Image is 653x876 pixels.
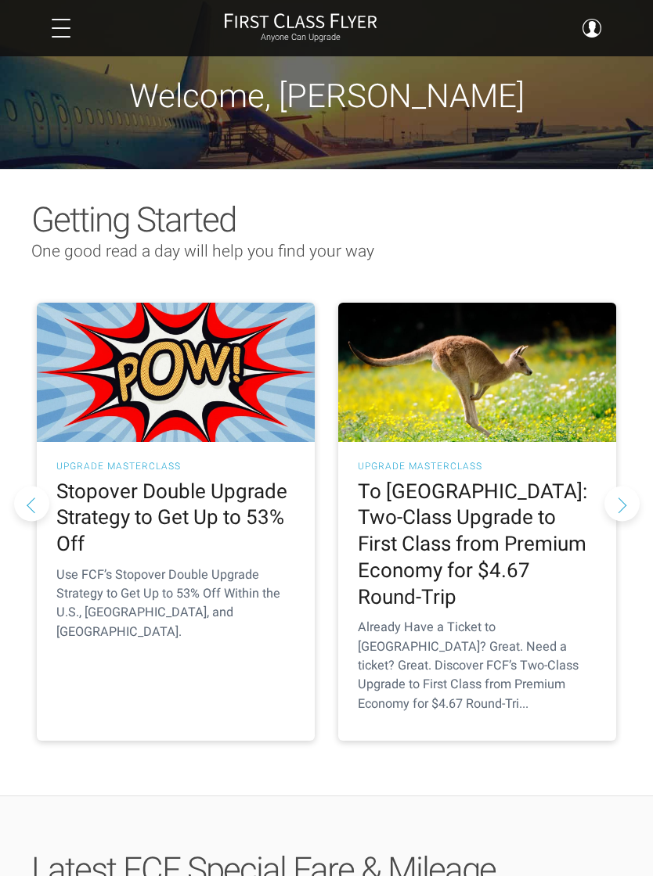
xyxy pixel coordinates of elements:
a: UPGRADE MASTERCLASS To [GEOGRAPHIC_DATA]: Two-Class Upgrade to First Class from Premium Economy f... [338,303,616,741]
span: Welcome, [PERSON_NAME] [129,77,525,115]
h2: To [GEOGRAPHIC_DATA]: Two-Class Upgrade to First Class from Premium Economy for $4.67 Round-Trip [358,479,597,611]
h2: Stopover Double Upgrade Strategy to Get Up to 53% Off [56,479,295,558]
a: UPGRADE MASTERCLASS Stopover Double Upgrade Strategy to Get Up to 53% Off Use FCF’s Stopover Doub... [37,303,315,741]
p: Use FCF’s Stopover Double Upgrade Strategy to Get Up to 53% Off Within the U.S., [GEOGRAPHIC_DATA... [56,565,295,641]
a: First Class FlyerAnyone Can Upgrade [224,13,377,44]
img: First Class Flyer [224,13,377,29]
small: Anyone Can Upgrade [224,32,377,43]
button: Previous slide [14,486,49,522]
h3: UPGRADE MASTERCLASS [358,461,597,471]
h3: UPGRADE MASTERCLASS [56,461,295,471]
span: One good read a day will help you find your way [31,242,374,260]
span: Getting Started [31,199,236,240]
button: Next slide [604,486,640,522]
p: Already Have a Ticket to [GEOGRAPHIC_DATA]? Great. Need a ticket? Great. Discover FCF’s Two-Class... [358,618,597,713]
